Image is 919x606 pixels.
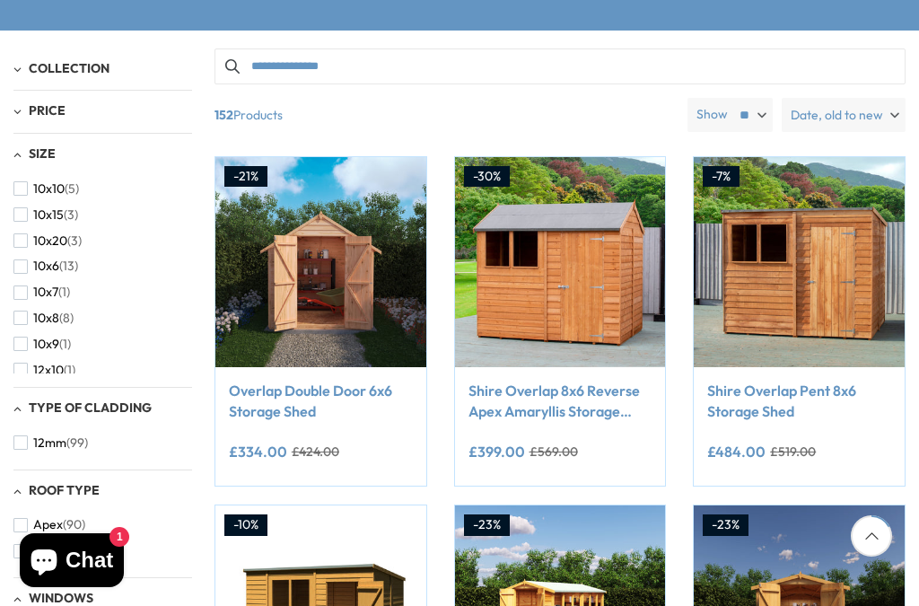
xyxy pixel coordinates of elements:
[33,517,63,532] span: Apex
[64,363,75,378] span: (1)
[33,259,59,274] span: 10x6
[33,233,67,249] span: 10x20
[703,166,740,188] div: -7%
[29,145,56,162] span: Size
[791,98,883,132] span: Date, old to new
[468,444,525,459] ins: £399.00
[13,357,75,383] button: 12x10
[13,331,71,357] button: 10x9
[59,311,74,326] span: (8)
[66,435,88,451] span: (99)
[59,337,71,352] span: (1)
[13,512,85,538] button: Apex
[224,166,267,188] div: -21%
[59,259,78,274] span: (13)
[13,202,78,228] button: 10x15
[29,400,152,416] span: Type of Cladding
[13,305,74,331] button: 10x8
[207,98,680,132] span: Products
[33,311,59,326] span: 10x8
[770,445,816,458] del: £519.00
[29,60,109,76] span: Collection
[33,435,66,451] span: 12mm
[33,207,64,223] span: 10x15
[455,157,666,368] img: Shire Overlap 8x6 Reverse Apex Amaryllis Storage Shed - Best Shed
[13,228,82,254] button: 10x20
[292,445,339,458] del: £424.00
[33,285,58,300] span: 10x7
[13,253,78,279] button: 10x6
[707,444,766,459] ins: £484.00
[782,98,906,132] label: Date, old to new
[13,430,88,456] button: 12mm
[703,514,748,536] div: -23%
[33,337,59,352] span: 10x9
[33,363,64,378] span: 12x10
[65,181,79,197] span: (5)
[464,514,510,536] div: -23%
[530,445,578,458] del: £569.00
[229,444,287,459] ins: £334.00
[214,48,906,84] input: Search products
[58,285,70,300] span: (1)
[229,381,413,421] a: Overlap Double Door 6x6 Storage Shed
[29,590,93,606] span: Windows
[707,381,891,421] a: Shire Overlap Pent 8x6 Storage Shed
[13,538,82,564] button: Pent
[63,517,85,532] span: (90)
[464,166,510,188] div: -30%
[14,533,129,592] inbox-online-store-chat: Shopify online store chat
[67,233,82,249] span: (3)
[64,207,78,223] span: (3)
[214,98,233,132] b: 152
[224,514,267,536] div: -10%
[29,482,100,498] span: Roof Type
[694,157,905,368] img: Shire Overlap Pent 8x6 Storage Shed - Best Shed
[13,279,70,305] button: 10x7
[29,102,66,119] span: Price
[696,106,728,124] label: Show
[468,381,652,421] a: Shire Overlap 8x6 Reverse Apex Amaryllis Storage Shed
[13,176,79,202] button: 10x10
[33,181,65,197] span: 10x10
